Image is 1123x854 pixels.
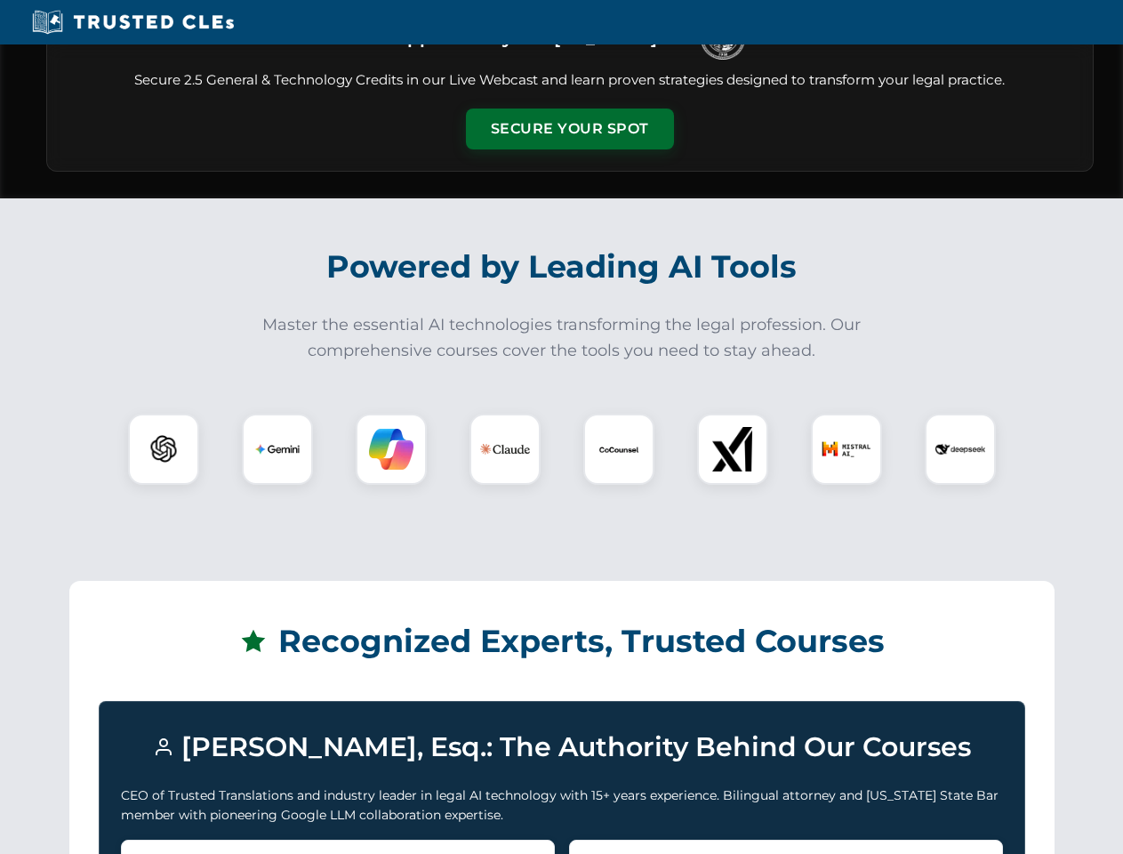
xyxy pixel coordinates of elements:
[466,109,674,149] button: Secure Your Spot
[128,414,199,485] div: ChatGPT
[138,423,189,475] img: ChatGPT Logo
[369,427,413,471] img: Copilot Logo
[356,414,427,485] div: Copilot
[242,414,313,485] div: Gemini
[121,786,1003,826] p: CEO of Trusted Translations and industry leader in legal AI technology with 15+ years experience....
[822,424,871,474] img: Mistral AI Logo
[99,610,1025,673] h2: Recognized Experts, Trusted Courses
[121,723,1003,771] h3: [PERSON_NAME], Esq.: The Authority Behind Our Courses
[583,414,654,485] div: CoCounsel
[251,312,873,364] p: Master the essential AI technologies transforming the legal profession. Our comprehensive courses...
[935,424,985,474] img: DeepSeek Logo
[597,427,641,471] img: CoCounsel Logo
[68,70,1071,91] p: Secure 2.5 General & Technology Credits in our Live Webcast and learn proven strategies designed ...
[697,414,768,485] div: xAI
[811,414,882,485] div: Mistral AI
[925,414,996,485] div: DeepSeek
[69,236,1055,298] h2: Powered by Leading AI Tools
[255,427,300,471] img: Gemini Logo
[27,9,239,36] img: Trusted CLEs
[710,427,755,471] img: xAI Logo
[480,424,530,474] img: Claude Logo
[469,414,541,485] div: Claude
